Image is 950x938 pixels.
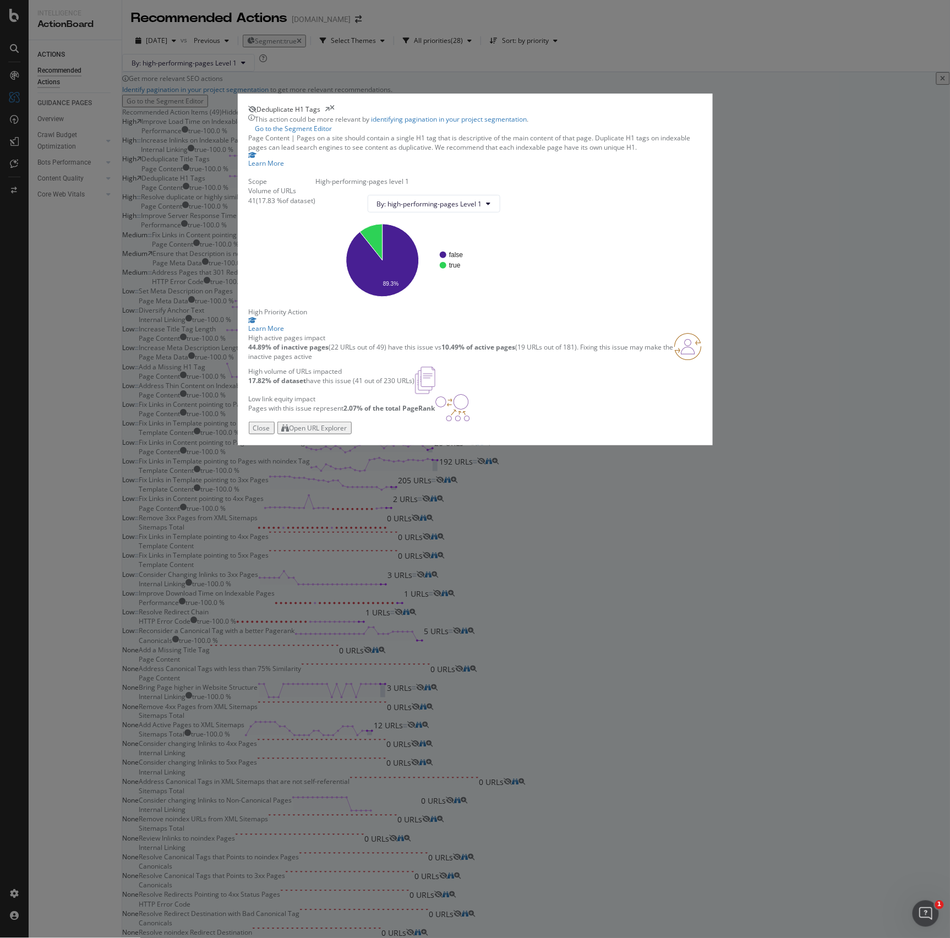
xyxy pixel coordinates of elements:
[249,106,257,113] div: eye-slash
[249,186,316,195] div: Volume of URLs
[249,394,435,403] div: Low link equity impact
[249,342,674,361] p: (22 URLs out of 49) have this issue vs (19 URLs out of 181). Fixing this issue may make the inact...
[249,317,702,333] a: Learn More
[249,133,702,152] div: Pages on a site should contain a single H1 tag that is descriptive of the main content of that pa...
[249,367,415,376] div: High volume of URLs impacted
[249,196,256,205] div: 41
[249,422,275,434] button: Close
[249,324,702,333] div: Learn More
[368,195,500,212] button: By: high-performing-pages Level 1
[249,333,674,342] div: High active pages impact
[325,221,500,298] svg: A chart.
[249,342,329,352] strong: 44.89% of inactive pages
[249,177,316,186] div: Scope
[249,403,435,413] p: Pages with this issue represent
[913,901,939,927] iframe: Intercom live chat
[290,423,347,433] div: Open URL Explorer
[292,133,296,143] span: |
[249,133,290,143] span: Page Content
[372,114,527,124] a: identifying pagination in your project segmentation
[383,281,398,287] text: 89.3%
[249,307,308,317] span: High Priority Action
[249,152,285,168] a: Learn More
[415,367,435,394] img: e5DMFwAAAABJRU5ErkJggg==
[238,94,713,445] div: modal
[255,124,332,133] a: Go to the Segment Editor
[249,114,702,133] div: info banner
[249,159,285,168] div: Learn More
[277,422,352,434] button: Open URL Explorer
[316,177,509,186] div: High-performing-pages level 1
[435,394,470,422] img: DDxVyA23.png
[257,105,321,114] span: Deduplicate H1 Tags
[256,196,316,205] div: ( 17.83 % of dataset )
[249,376,415,385] p: have this issue (41 out of 230 URLs)
[674,333,702,361] img: RO06QsNG.png
[449,262,461,270] text: true
[344,403,435,413] strong: 2.07% of the total PageRank
[255,114,529,133] div: This action could be more relevant by .
[442,342,516,352] strong: 10.49% of active pages
[253,423,270,433] div: Close
[249,376,307,385] strong: 17.82% of dataset
[330,105,335,114] div: times
[935,901,944,909] span: 1
[377,199,482,209] span: By: high-performing-pages Level 1
[449,252,463,259] text: false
